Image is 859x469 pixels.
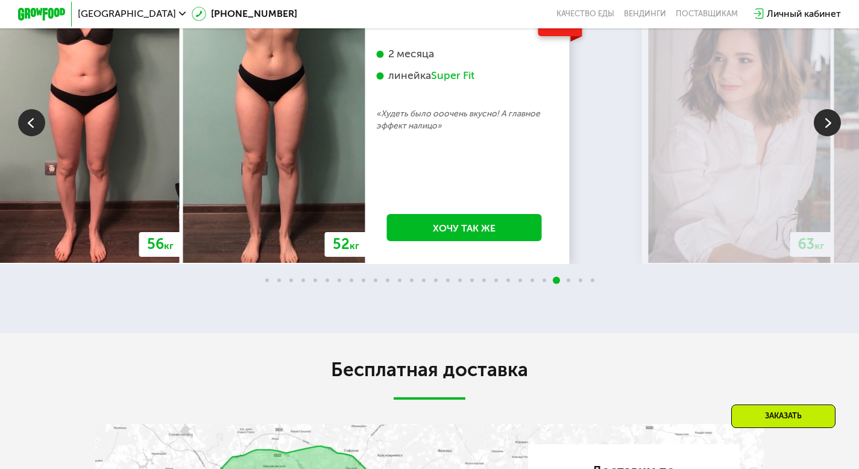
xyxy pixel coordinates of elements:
[386,214,541,241] a: Хочу так же
[325,232,367,257] div: 52
[431,69,474,83] div: Super Fit
[731,404,835,428] div: Заказать
[376,108,552,132] p: «Худеть было ооочень вкусно! А главное эффект налицо»
[790,232,832,257] div: 63
[815,240,825,251] span: кг
[767,7,841,21] div: Личный кабинет
[18,109,45,136] img: Slide left
[676,9,738,19] div: поставщикам
[95,358,763,382] h2: Бесплатная доставка
[624,9,666,19] a: Вендинги
[350,240,359,251] span: кг
[78,9,176,19] span: [GEOGRAPHIC_DATA]
[814,109,841,136] img: Slide right
[192,7,297,21] a: [PHONE_NUMBER]
[556,9,614,19] a: Качество еды
[164,240,174,251] span: кг
[376,47,552,61] div: 2 месяца
[139,232,181,257] div: 56
[376,69,552,83] div: линейка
